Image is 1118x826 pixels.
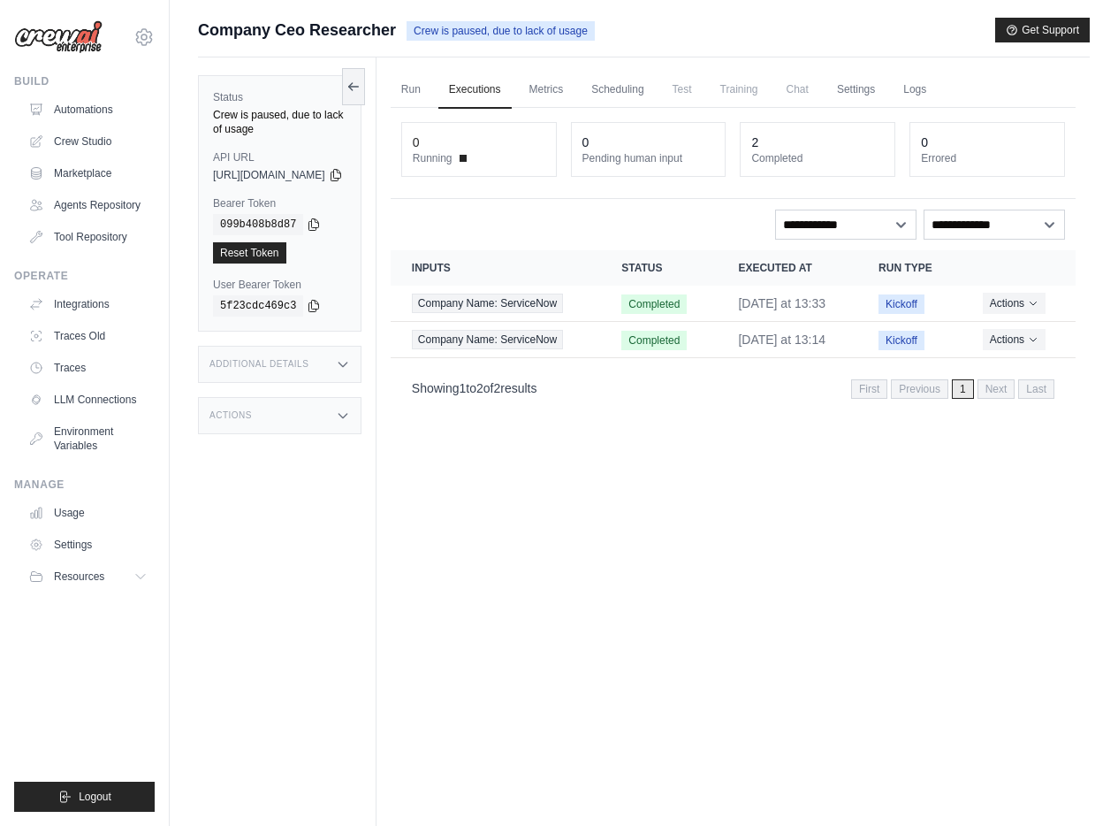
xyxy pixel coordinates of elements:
div: Operate [14,269,155,283]
span: Running [413,151,453,165]
button: Actions for execution [983,293,1046,314]
a: Traces Old [21,322,155,350]
button: Resources [21,562,155,591]
span: Training is not available until the deployment is complete [710,72,769,107]
th: Executed at [717,250,857,286]
span: 1 [460,381,467,395]
a: Usage [21,499,155,527]
a: Metrics [519,72,574,109]
time: September 19, 2025 at 13:14 PDT [738,333,825,347]
span: 2 [476,381,483,395]
span: Completed [621,331,687,350]
span: Next [977,379,1015,399]
a: View execution details for Company Name [412,294,580,313]
a: LLM Connections [21,386,155,414]
a: Crew Studio [21,127,155,156]
img: Logo [14,20,103,54]
a: Settings [21,531,155,559]
span: Resources [54,570,104,584]
div: 0 [921,134,928,151]
div: 0 [413,134,420,151]
button: Logout [14,782,155,812]
a: Agents Repository [21,191,155,219]
span: 2 [493,381,500,395]
span: Logout [79,790,111,804]
span: Crew is paused, due to lack of usage [407,21,595,41]
dt: Completed [751,151,884,165]
button: Get Support [995,18,1090,42]
dt: Errored [921,151,1053,165]
div: 0 [582,134,589,151]
span: Last [1018,379,1054,399]
span: 1 [952,379,974,399]
a: Reset Token [213,242,286,264]
a: Run [391,72,431,109]
span: Company Ceo Researcher [198,18,396,42]
label: User Bearer Token [213,278,346,292]
time: September 19, 2025 at 13:33 PDT [738,296,825,310]
span: [URL][DOMAIN_NAME] [213,168,325,182]
th: Inputs [391,250,601,286]
p: Showing to of results [412,379,537,397]
span: Test [662,72,703,107]
span: Kickoff [878,294,924,314]
div: Manage [14,478,155,492]
a: Integrations [21,290,155,318]
span: Chat is not available until the deployment is complete [776,72,819,107]
label: Status [213,90,346,104]
span: First [851,379,887,399]
code: 5f23cdc469c3 [213,295,303,317]
span: Kickoff [878,331,924,350]
a: Logs [893,72,937,109]
a: Executions [438,72,512,109]
div: Build [14,74,155,88]
a: Tool Repository [21,223,155,251]
span: Previous [891,379,948,399]
a: Settings [826,72,886,109]
nav: Pagination [391,365,1076,410]
a: View execution details for Company Name [412,330,580,349]
label: Bearer Token [213,196,346,210]
dt: Pending human input [582,151,715,165]
code: 099b408b8d87 [213,214,303,235]
th: Run Type [857,250,962,286]
a: Traces [21,354,155,382]
h3: Additional Details [209,359,308,370]
span: Completed [621,294,687,314]
section: Crew executions table [391,250,1076,410]
a: Automations [21,96,155,124]
button: Actions for execution [983,329,1046,350]
h3: Actions [209,410,252,421]
span: Company Name: ServiceNow [412,330,563,349]
a: Scheduling [581,72,654,109]
th: Status [600,250,717,286]
a: Environment Variables [21,417,155,460]
label: API URL [213,150,346,164]
div: 2 [751,134,758,151]
nav: Pagination [851,379,1054,399]
span: Company Name: ServiceNow [412,294,563,313]
a: Marketplace [21,159,155,187]
div: Crew is paused, due to lack of usage [213,108,346,136]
